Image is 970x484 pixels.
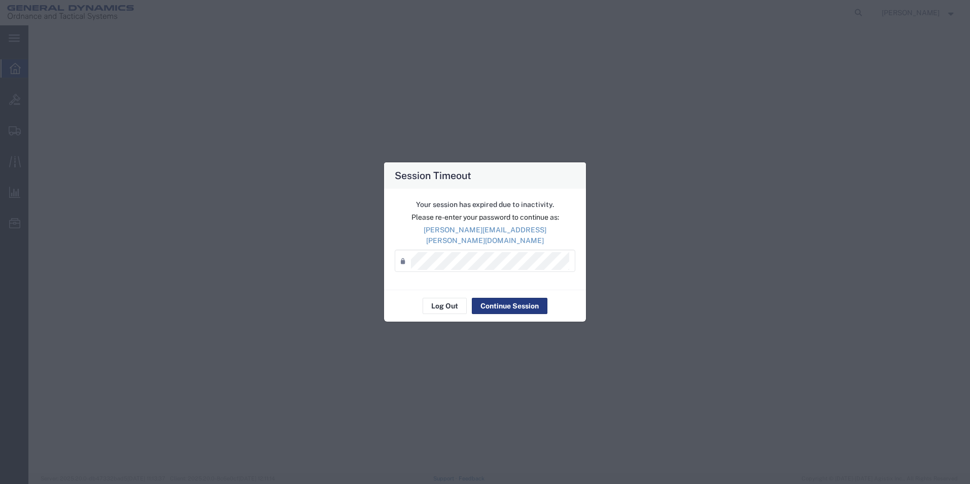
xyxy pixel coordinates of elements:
[395,168,471,183] h4: Session Timeout
[423,298,467,314] button: Log Out
[395,199,575,210] p: Your session has expired due to inactivity.
[472,298,547,314] button: Continue Session
[395,225,575,246] p: [PERSON_NAME][EMAIL_ADDRESS][PERSON_NAME][DOMAIN_NAME]
[395,212,575,223] p: Please re-enter your password to continue as:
